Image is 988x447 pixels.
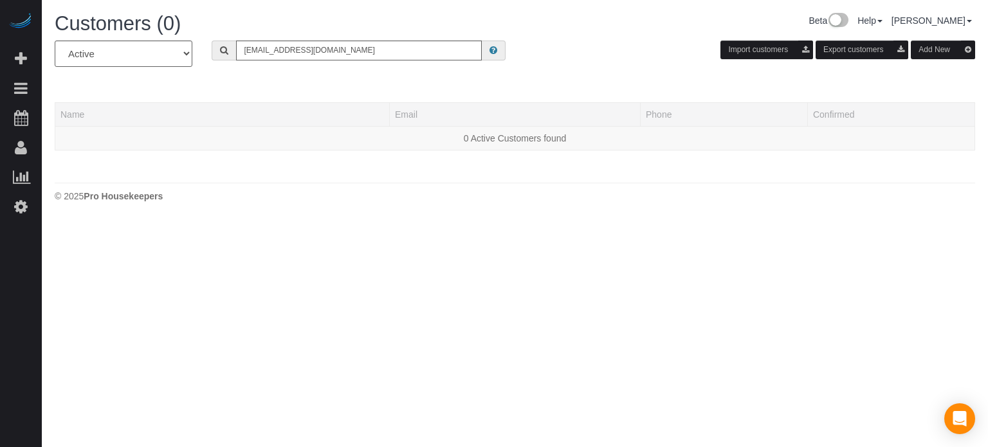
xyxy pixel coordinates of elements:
img: Automaid Logo [8,13,33,31]
button: Export customers [816,41,908,59]
button: Import customers [720,41,813,59]
div: Open Intercom Messenger [944,403,975,434]
th: Name [55,102,390,126]
strong: Pro Housekeepers [84,191,163,201]
button: Add New [911,41,975,59]
th: Confirmed [807,102,974,126]
td: 0 Active Customers found [55,126,975,150]
img: New interface [827,13,848,30]
a: Help [857,15,883,26]
a: [PERSON_NAME] [892,15,972,26]
a: Beta [809,15,848,26]
input: Search customers ... [236,41,482,60]
div: © 2025 [55,190,975,203]
th: Phone [640,102,807,126]
span: Customers (0) [55,12,181,35]
th: Email [389,102,640,126]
